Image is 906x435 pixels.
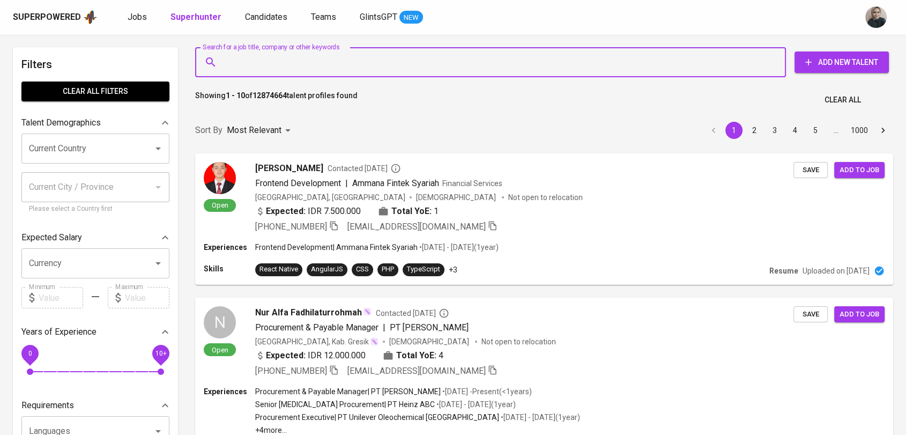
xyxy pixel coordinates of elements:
[481,336,556,347] p: Not open to relocation
[255,205,361,218] div: IDR 7.500.000
[259,264,298,275] div: React Native
[204,162,236,194] img: 84146a60022adcc3c6ebfd821c5b6284.jpg
[204,242,255,253] p: Experiences
[347,222,486,232] span: [EMAIL_ADDRESS][DOMAIN_NAME]
[255,412,499,423] p: Procurement Executive | PT Unilever Oleochemical [GEOGRAPHIC_DATA]
[21,112,169,134] div: Talent Demographics
[786,122,804,139] button: Go to page 4
[827,125,844,136] div: …
[128,12,147,22] span: Jobs
[766,122,783,139] button: Go to page 3
[255,349,366,362] div: IDR 12.000.000
[21,116,101,129] p: Talent Demographics
[865,6,887,28] img: rani.kulsum@glints.com
[13,11,81,24] div: Superpowered
[28,350,32,357] span: 0
[21,82,169,101] button: Clear All filters
[170,11,224,24] a: Superhunter
[245,11,289,24] a: Candidates
[347,366,486,376] span: [EMAIL_ADDRESS][DOMAIN_NAME]
[391,205,432,218] b: Total YoE:
[255,366,327,376] span: [PHONE_NUMBER]
[703,122,893,139] nav: pagination navigation
[21,399,74,412] p: Requirements
[125,287,169,308] input: Value
[266,205,306,218] b: Expected:
[725,122,742,139] button: page 1
[311,11,338,24] a: Teams
[151,256,166,271] button: Open
[769,266,798,276] p: Resume
[356,264,369,275] div: CSS
[255,178,341,188] span: Frontend Development
[434,205,439,218] span: 1
[266,349,306,362] b: Expected:
[803,266,870,276] p: Uploaded on [DATE]
[226,91,245,100] b: 1 - 10
[360,11,423,24] a: GlintsGPT NEW
[253,91,287,100] b: 12874664
[155,350,166,357] span: 10+
[227,121,294,141] div: Most Relevant
[255,306,362,319] span: Nur Alfa Fadhilaturrohmah
[21,227,169,248] div: Expected Salary
[245,12,287,22] span: Candidates
[793,306,828,323] button: Save
[389,336,471,347] span: [DEMOGRAPHIC_DATA]
[399,12,423,23] span: NEW
[370,337,378,346] img: magic_wand.svg
[255,242,418,253] p: Frontend Development | Ammana Fintek Syariah
[128,11,149,24] a: Jobs
[840,164,879,176] span: Add to job
[21,395,169,416] div: Requirements
[418,242,499,253] p: • [DATE] - [DATE] ( 1 year )
[13,9,98,25] a: Superpoweredapp logo
[207,345,233,355] span: Open
[441,386,532,397] p: • [DATE] - Present ( <1 years )
[435,399,516,410] p: • [DATE] - [DATE] ( 1 year )
[499,412,580,423] p: • [DATE] - [DATE] ( 1 year )
[39,287,83,308] input: Value
[799,308,822,321] span: Save
[204,306,236,338] div: N
[407,264,440,275] div: TypeScript
[204,263,255,274] p: Skills
[255,322,378,333] span: Procurement & Payable Manager
[30,85,161,98] span: Clear All filters
[227,124,281,137] p: Most Relevant
[352,178,439,188] span: Ammana Fintek Syariah
[195,153,893,285] a: Open[PERSON_NAME]Contacted [DATE]Frontend Development|Ammana Fintek SyariahFinancial Services[GEO...
[311,264,343,275] div: AngularJS
[793,162,828,179] button: Save
[170,12,221,22] b: Superhunter
[255,222,327,232] span: [PHONE_NUMBER]
[195,90,358,110] p: Showing of talent profiles found
[21,56,169,73] h6: Filters
[29,204,162,215] p: Please select a Country first
[416,192,497,203] span: [DEMOGRAPHIC_DATA]
[449,264,457,275] p: +3
[328,163,401,174] span: Contacted [DATE]
[360,12,397,22] span: GlintsGPT
[803,56,880,69] span: Add New Talent
[799,164,822,176] span: Save
[807,122,824,139] button: Go to page 5
[396,349,436,362] b: Total YoE:
[382,264,394,275] div: PHP
[363,307,372,316] img: magic_wand.svg
[207,201,233,210] span: Open
[311,12,336,22] span: Teams
[204,386,255,397] p: Experiences
[820,90,865,110] button: Clear All
[21,321,169,343] div: Years of Experience
[255,336,378,347] div: [GEOGRAPHIC_DATA], Kab. Gresik
[834,162,885,179] button: Add to job
[151,141,166,156] button: Open
[376,308,449,319] span: Contacted [DATE]
[345,177,348,190] span: |
[195,124,222,137] p: Sort By
[255,192,405,203] div: [GEOGRAPHIC_DATA], [GEOGRAPHIC_DATA]
[439,349,443,362] span: 4
[442,179,502,188] span: Financial Services
[83,9,98,25] img: app logo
